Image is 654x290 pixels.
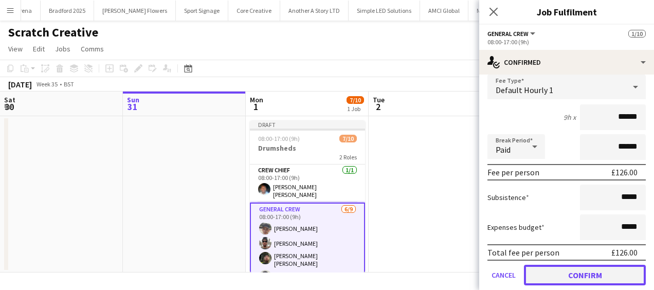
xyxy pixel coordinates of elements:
[55,44,70,53] span: Jobs
[3,101,15,113] span: 30
[347,105,364,113] div: 1 Job
[125,101,139,113] span: 31
[4,42,27,56] a: View
[487,223,544,232] label: Expenses budget
[339,153,357,161] span: 2 Roles
[487,193,529,202] label: Subsistence
[611,167,638,177] div: £126.00
[81,44,104,53] span: Comms
[248,101,263,113] span: 1
[420,1,468,21] button: AMCI Global
[33,44,45,53] span: Edit
[250,95,263,104] span: Mon
[373,95,385,104] span: Tue
[8,25,98,40] h1: Scratch Creative
[51,42,75,56] a: Jobs
[228,1,280,21] button: Core Creative
[339,135,357,142] span: 7/10
[611,247,638,258] div: £126.00
[250,120,365,273] app-job-card: Draft08:00-17:00 (9h)7/10Drumsheds2 RolesCrew Chief1/108:00-17:00 (9h)[PERSON_NAME] [PERSON_NAME]...
[479,5,654,19] h3: Job Fulfilment
[487,247,559,258] div: Total fee per person
[8,79,32,89] div: [DATE]
[250,120,365,129] div: Draft
[349,1,420,21] button: Simple LED Solutions
[77,42,108,56] a: Comms
[250,143,365,153] h3: Drumsheds
[564,113,576,122] div: 9h x
[8,44,23,53] span: View
[487,265,520,285] button: Cancel
[628,30,646,38] span: 1/10
[487,38,646,46] div: 08:00-17:00 (9h)
[127,95,139,104] span: Sun
[487,30,537,38] button: General Crew
[496,85,553,95] span: Default Hourly 1
[8,1,41,21] button: Arena
[34,80,60,88] span: Week 35
[371,101,385,113] span: 2
[487,30,529,38] span: General Crew
[496,144,511,155] span: Paid
[250,165,365,203] app-card-role: Crew Chief1/108:00-17:00 (9h)[PERSON_NAME] [PERSON_NAME]
[176,1,228,21] button: Sport Signage
[258,135,300,142] span: 08:00-17:00 (9h)
[280,1,349,21] button: Another A Story LTD
[29,42,49,56] a: Edit
[468,1,527,21] button: MCR Stage Crew
[487,167,539,177] div: Fee per person
[479,50,654,75] div: Confirmed
[347,96,364,104] span: 7/10
[64,80,74,88] div: BST
[4,95,15,104] span: Sat
[41,1,94,21] button: Bradford 2025
[524,265,646,285] button: Confirm
[94,1,176,21] button: [PERSON_NAME] Flowers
